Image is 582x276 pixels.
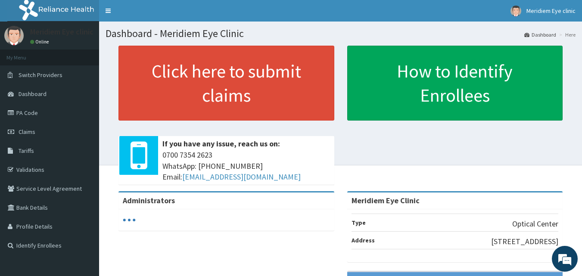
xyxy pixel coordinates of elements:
a: Click here to submit claims [118,46,334,121]
span: 0700 7354 2623 WhatsApp: [PHONE_NUMBER] Email: [162,149,330,183]
img: User Image [4,26,24,45]
span: Meridiem Eye clinic [526,7,576,15]
a: Online [30,39,51,45]
span: Tariffs [19,147,34,155]
strong: Meridiem Eye Clinic [352,195,420,205]
a: [EMAIL_ADDRESS][DOMAIN_NAME] [182,172,301,182]
p: Optical Center [512,218,558,229]
span: Claims [19,128,35,136]
a: Dashboard [524,31,556,38]
b: Address [352,236,375,244]
b: Administrators [123,195,175,205]
a: How to Identify Enrollees [347,46,563,121]
li: Here [557,31,576,38]
p: [STREET_ADDRESS] [491,236,558,247]
span: Dashboard [19,90,47,98]
p: Meridiem Eye clinic [30,28,93,36]
img: User Image [510,6,521,16]
b: Type [352,219,366,226]
svg: audio-loading [123,214,136,226]
h1: Dashboard - Meridiem Eye Clinic [106,28,576,39]
span: Switch Providers [19,71,62,79]
b: If you have any issue, reach us on: [162,139,280,149]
